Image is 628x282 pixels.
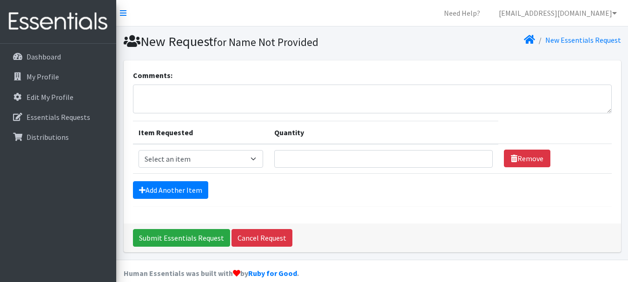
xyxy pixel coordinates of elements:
[26,112,90,122] p: Essentials Requests
[545,35,621,45] a: New Essentials Request
[133,121,269,144] th: Item Requested
[213,35,318,49] small: for Name Not Provided
[4,67,112,86] a: My Profile
[133,181,208,199] a: Add Another Item
[436,4,488,22] a: Need Help?
[4,88,112,106] a: Edit My Profile
[26,72,59,81] p: My Profile
[133,229,230,247] input: Submit Essentials Request
[133,70,172,81] label: Comments:
[26,92,73,102] p: Edit My Profile
[504,150,550,167] a: Remove
[4,128,112,146] a: Distributions
[248,269,297,278] a: Ruby for Good
[4,47,112,66] a: Dashboard
[4,6,112,37] img: HumanEssentials
[269,121,498,144] th: Quantity
[491,4,624,22] a: [EMAIL_ADDRESS][DOMAIN_NAME]
[4,108,112,126] a: Essentials Requests
[26,52,61,61] p: Dashboard
[124,33,369,50] h1: New Request
[231,229,292,247] a: Cancel Request
[26,132,69,142] p: Distributions
[124,269,299,278] strong: Human Essentials was built with by .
